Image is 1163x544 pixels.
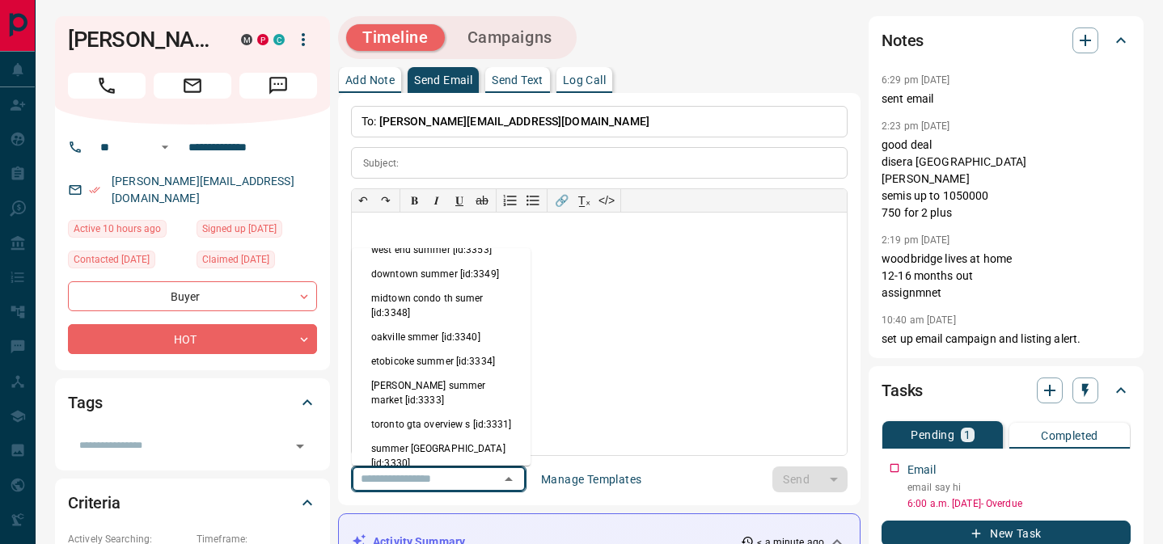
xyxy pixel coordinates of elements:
[882,371,1131,410] div: Tasks
[907,462,936,479] p: Email
[882,251,1131,302] p: woodbridge lives at home 12-16 months out assignmnet
[573,189,595,212] button: T̲ₓ
[882,74,950,86] p: 6:29 pm [DATE]
[68,383,317,422] div: Tags
[241,34,252,45] div: mrloft.ca
[239,73,317,99] span: Message
[352,436,531,475] li: summer [GEOGRAPHIC_DATA] [id:3330]
[882,21,1131,60] div: Notes
[882,137,1131,221] p: good deal disera [GEOGRAPHIC_DATA] [PERSON_NAME] semis up to 1050000 750 for 2 plus
[68,73,146,99] span: Call
[202,251,269,268] span: Claimed [DATE]
[563,74,606,86] p: Log Call
[68,27,217,53] h1: [PERSON_NAME]
[346,24,445,51] button: Timeline
[907,496,1131,511] p: 6:00 a.m. [DATE] - Overdue
[882,377,923,403] h2: Tasks
[499,189,522,212] button: Numbered list
[550,189,573,212] button: 🔗
[531,466,651,492] button: Manage Templates
[882,314,956,326] p: 10:40 am [DATE]
[451,24,569,51] button: Campaigns
[352,373,531,412] li: [PERSON_NAME] summer market [id:3333]
[882,27,924,53] h2: Notes
[68,220,188,242] div: Thu Sep 11 2025
[595,189,618,212] button: </>
[345,74,395,86] p: Add Note
[882,234,950,246] p: 2:19 pm [DATE]
[273,34,285,45] div: condos.ca
[74,221,161,237] span: Active 10 hours ago
[89,184,100,196] svg: Email Verified
[448,189,471,212] button: 𝐔
[455,194,463,207] span: 𝐔
[154,73,231,99] span: Email
[772,466,848,492] div: split button
[68,390,102,415] h2: Tags
[202,221,277,237] span: Signed up [DATE]
[68,324,317,354] div: HOT
[882,331,1131,348] p: set up email campaign and listing alert.
[351,106,848,137] p: To:
[68,483,317,522] div: Criteria
[471,189,493,212] button: ab
[492,74,543,86] p: Send Text
[522,189,544,212] button: Bullet list
[363,156,399,171] p: Subject:
[911,429,954,441] p: Pending
[352,286,531,325] li: midtown condo th sumer [id:3348]
[155,137,175,157] button: Open
[907,480,1131,495] p: email say hi
[352,412,531,436] li: toronto gta overview s [id:3331]
[379,115,649,128] span: [PERSON_NAME][EMAIL_ADDRESS][DOMAIN_NAME]
[403,189,425,212] button: 𝐁
[74,251,150,268] span: Contacted [DATE]
[197,220,317,242] div: Sun Aug 12 2018
[1041,430,1098,441] p: Completed
[497,468,520,491] button: Close
[352,189,374,212] button: ↶
[374,189,397,212] button: ↷
[352,325,531,349] li: oakville smmer [id:3340]
[68,281,317,311] div: Buyer
[197,251,317,273] div: Thu May 05 2022
[68,490,121,516] h2: Criteria
[964,429,971,441] p: 1
[882,120,950,132] p: 2:23 pm [DATE]
[289,435,311,458] button: Open
[352,238,531,262] li: west end summer [id:3353]
[882,91,1131,108] p: sent email
[414,74,472,86] p: Send Email
[476,194,488,207] s: ab
[352,262,531,286] li: downtown summer [id:3349]
[257,34,269,45] div: property.ca
[112,175,294,205] a: [PERSON_NAME][EMAIL_ADDRESS][DOMAIN_NAME]
[425,189,448,212] button: 𝑰
[352,349,531,373] li: etobicoke summer [id:3334]
[68,251,188,273] div: Wed Nov 06 2024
